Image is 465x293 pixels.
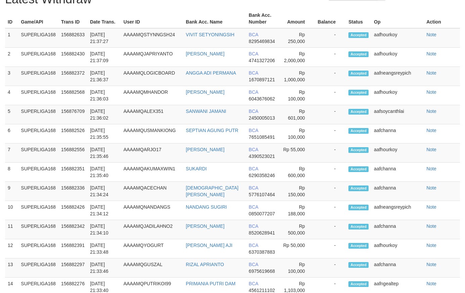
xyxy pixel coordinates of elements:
[249,77,275,82] span: 1670897121
[249,32,258,37] span: BCA
[18,67,58,86] td: SUPERLIGA168
[121,124,183,143] td: AAAAMQUSMANKIONG
[58,201,87,220] td: 156882426
[58,67,87,86] td: 156882372
[186,204,227,210] a: NANDANG SUGIRI
[186,32,234,37] a: VIVIT SETYONINGSIH
[121,182,183,201] td: AAAAMQACECHAN
[5,220,18,239] td: 11
[249,115,275,121] span: 2450005013
[5,239,18,258] td: 12
[348,185,369,191] span: Accepted
[371,86,424,105] td: aafhourkoy
[348,205,369,210] span: Accepted
[279,258,315,278] td: Rp 100,000
[371,28,424,48] td: aafhourkoy
[279,163,315,182] td: Rp 600,000
[371,48,424,67] td: aafhourkoy
[121,67,183,86] td: AAAAMQLOGICBOARD
[58,258,87,278] td: 156882297
[87,201,121,220] td: [DATE] 21:34:12
[87,86,121,105] td: [DATE] 21:36:03
[121,201,183,220] td: AAAAMQNANDANGS
[87,105,121,124] td: [DATE] 21:36:02
[18,143,58,163] td: SUPERLIGA168
[249,288,275,293] span: 4561211102
[58,48,87,67] td: 156882430
[315,9,346,28] th: Balance
[426,223,436,229] a: Note
[279,105,315,124] td: Rp 601,000
[315,258,346,278] td: -
[249,192,275,197] span: 5776107464
[186,128,238,133] a: SEPTIAN AGUNG PUTR
[186,262,224,267] a: RIZAL APRIANTO
[279,239,315,258] td: Rp 50,000
[249,166,258,171] span: BCA
[426,166,436,171] a: Note
[371,258,424,278] td: aafchanna
[249,154,275,159] span: 4390523021
[5,105,18,124] td: 5
[371,105,424,124] td: aafsoycanthlai
[58,105,87,124] td: 156876709
[249,185,258,191] span: BCA
[58,220,87,239] td: 156882342
[18,239,58,258] td: SUPERLIGA168
[348,90,369,95] span: Accepted
[249,58,275,63] span: 4741327206
[371,67,424,86] td: aafneangsreypich
[249,281,258,286] span: BCA
[426,281,436,286] a: Note
[348,109,369,115] span: Accepted
[121,105,183,124] td: AAAAMQALEX351
[249,262,258,267] span: BCA
[18,9,58,28] th: Game/API
[87,143,121,163] td: [DATE] 21:35:46
[426,89,436,95] a: Note
[186,51,224,56] a: [PERSON_NAME]
[279,201,315,220] td: Rp 188,000
[87,220,121,239] td: [DATE] 21:34:10
[426,185,436,191] a: Note
[315,28,346,48] td: -
[5,28,18,48] td: 1
[348,224,369,229] span: Accepted
[426,128,436,133] a: Note
[58,239,87,258] td: 156882391
[186,109,226,114] a: SANWANI JAMANI
[348,262,369,268] span: Accepted
[249,249,275,255] span: 6370387883
[249,89,258,95] span: BCA
[121,86,183,105] td: AAAAMQMHANDOR
[426,147,436,152] a: Note
[183,9,246,28] th: Bank Acc. Name
[348,243,369,249] span: Accepted
[315,143,346,163] td: -
[18,105,58,124] td: SUPERLIGA168
[18,124,58,143] td: SUPERLIGA168
[279,86,315,105] td: Rp 100,000
[58,163,87,182] td: 156882351
[315,201,346,220] td: -
[426,51,436,56] a: Note
[249,147,258,152] span: BCA
[249,128,258,133] span: BCA
[348,71,369,76] span: Accepted
[18,201,58,220] td: SUPERLIGA168
[186,147,224,152] a: [PERSON_NAME]
[87,28,121,48] td: [DATE] 21:37:27
[5,163,18,182] td: 8
[58,86,87,105] td: 156882568
[249,173,275,178] span: 6290358246
[279,9,315,28] th: Amount
[18,163,58,182] td: SUPERLIGA168
[5,143,18,163] td: 7
[87,9,121,28] th: Date Trans.
[249,204,258,210] span: BCA
[279,124,315,143] td: Rp 100,000
[371,182,424,201] td: aafchanna
[5,258,18,278] td: 13
[87,239,121,258] td: [DATE] 21:33:48
[5,124,18,143] td: 6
